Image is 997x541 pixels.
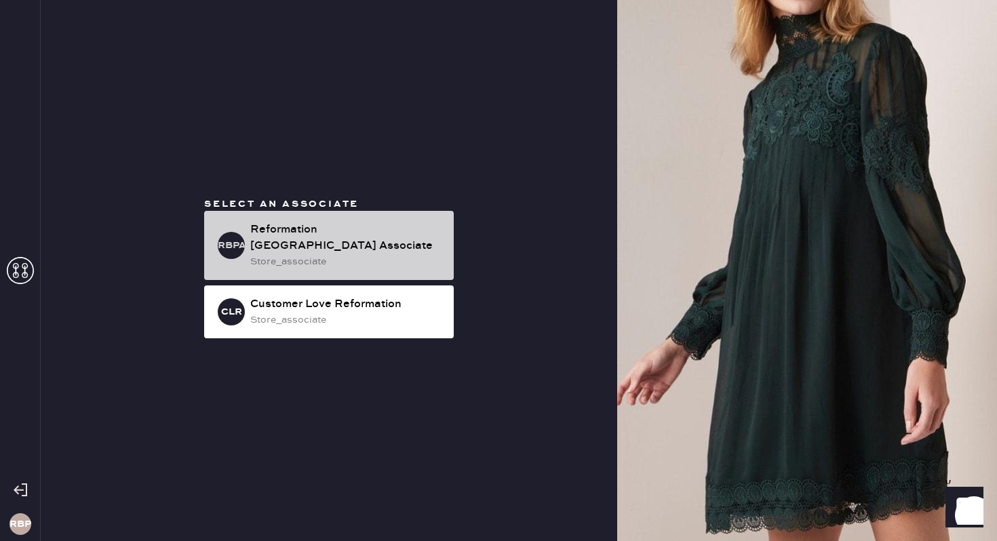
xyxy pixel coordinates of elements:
h3: RBP [9,519,31,529]
div: store_associate [250,254,443,269]
div: Customer Love Reformation [250,296,443,313]
h3: RBPA [218,241,245,250]
div: Reformation [GEOGRAPHIC_DATA] Associate [250,222,443,254]
div: store_associate [250,313,443,327]
h3: CLR [221,307,242,317]
span: Select an associate [204,198,359,210]
iframe: Front Chat [933,480,991,538]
